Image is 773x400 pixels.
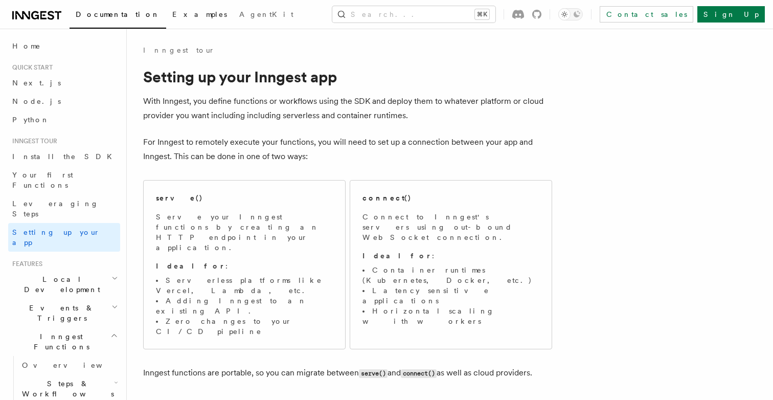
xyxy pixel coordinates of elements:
p: : [362,251,539,261]
a: Examples [166,3,233,28]
a: Node.js [8,92,120,110]
a: Contact sales [600,6,693,23]
span: Overview [22,361,127,369]
span: Inngest tour [8,137,57,145]
code: serve() [359,369,388,378]
span: Setting up your app [12,228,100,247]
span: Your first Functions [12,171,73,189]
a: Install the SDK [8,147,120,166]
button: Local Development [8,270,120,299]
a: Next.js [8,74,120,92]
button: Inngest Functions [8,327,120,356]
p: With Inngest, you define functions or workflows using the SDK and deploy them to whatever platfor... [143,94,552,123]
span: Leveraging Steps [12,199,99,218]
a: Home [8,37,120,55]
h2: connect() [362,193,412,203]
code: connect() [401,369,437,378]
button: Toggle dark mode [558,8,583,20]
a: Leveraging Steps [8,194,120,223]
li: Horizontal scaling with workers [362,306,539,326]
kbd: ⌘K [475,9,489,19]
span: Documentation [76,10,160,18]
a: Inngest tour [143,45,215,55]
span: Python [12,116,50,124]
a: Documentation [70,3,166,29]
a: connect()Connect to Inngest's servers using out-bound WebSocket connection.Ideal for:Container ru... [350,180,552,349]
a: Python [8,110,120,129]
span: Install the SDK [12,152,118,161]
li: Latency sensitive applications [362,285,539,306]
p: Serve your Inngest functions by creating an HTTP endpoint in your application. [156,212,333,253]
span: AgentKit [239,10,293,18]
strong: Ideal for [156,262,225,270]
p: Connect to Inngest's servers using out-bound WebSocket connection. [362,212,539,242]
button: Events & Triggers [8,299,120,327]
span: Quick start [8,63,53,72]
span: Node.js [12,97,61,105]
span: Steps & Workflows [18,379,114,399]
a: AgentKit [233,3,300,28]
span: Local Development [8,274,111,295]
h1: Setting up your Inngest app [143,68,552,86]
a: Sign Up [697,6,765,23]
button: Search...⌘K [332,6,495,23]
a: serve()Serve your Inngest functions by creating an HTTP endpoint in your application.Ideal for:Se... [143,180,346,349]
a: Your first Functions [8,166,120,194]
p: : [156,261,333,271]
p: Inngest functions are portable, so you can migrate between and as well as cloud providers. [143,366,552,381]
strong: Ideal for [362,252,432,260]
span: Next.js [12,79,61,87]
span: Examples [172,10,227,18]
span: Features [8,260,42,268]
a: Setting up your app [8,223,120,252]
li: Adding Inngest to an existing API. [156,296,333,316]
a: Overview [18,356,120,374]
p: For Inngest to remotely execute your functions, you will need to set up a connection between your... [143,135,552,164]
span: Home [12,41,41,51]
h2: serve() [156,193,203,203]
span: Inngest Functions [8,331,110,352]
li: Serverless platforms like Vercel, Lambda, etc. [156,275,333,296]
span: Events & Triggers [8,303,111,323]
li: Container runtimes (Kubernetes, Docker, etc.) [362,265,539,285]
li: Zero changes to your CI/CD pipeline [156,316,333,337]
